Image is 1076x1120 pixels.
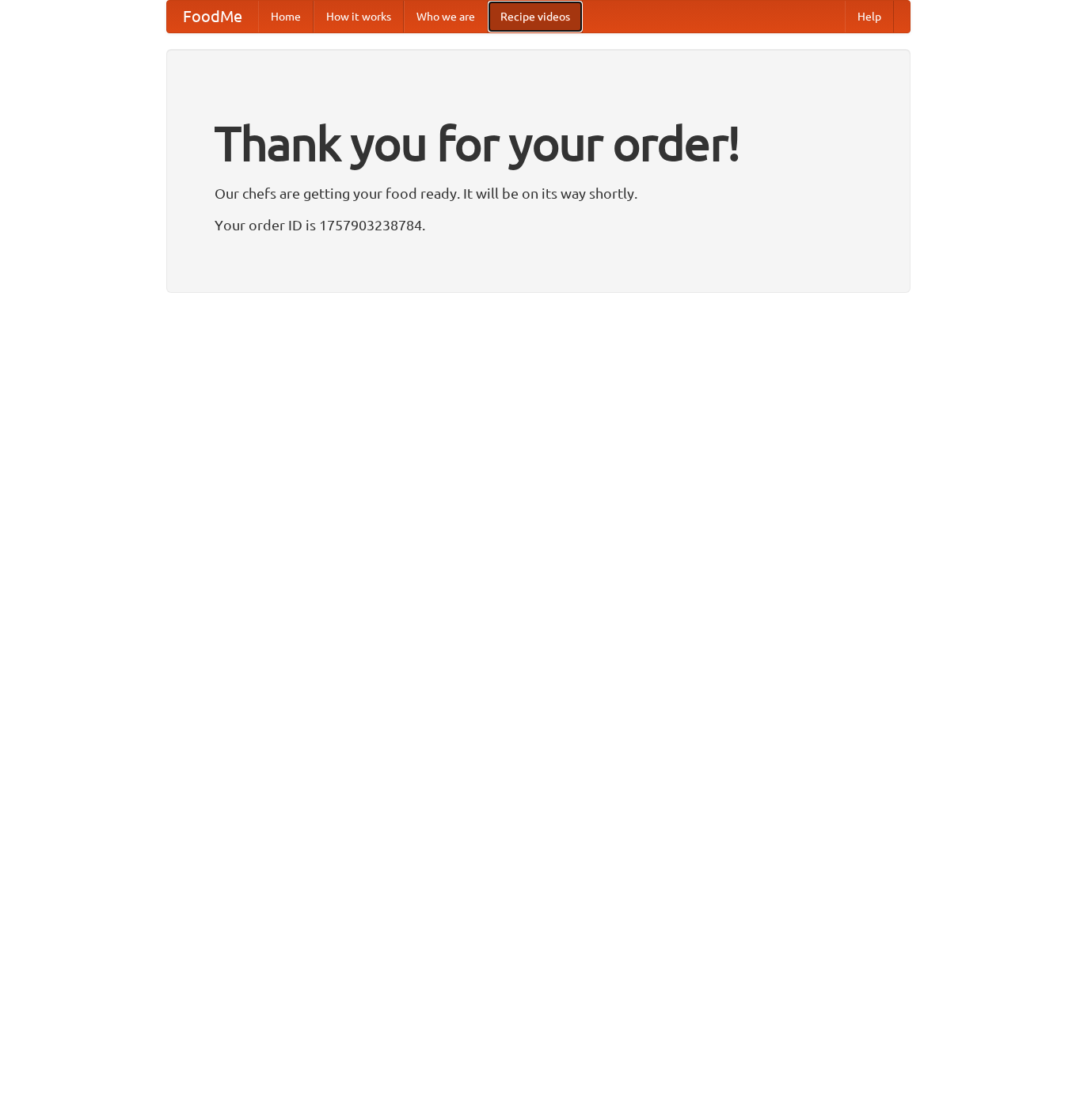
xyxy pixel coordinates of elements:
[404,1,488,32] a: Who we are
[215,181,862,205] p: Our chefs are getting your food ready. It will be on its way shortly.
[215,105,862,181] h1: Thank you for your order!
[167,1,258,32] a: FoodMe
[258,1,314,32] a: Home
[215,213,862,237] p: Your order ID is 1757903238784.
[488,1,583,32] a: Recipe videos
[314,1,404,32] a: How it works
[845,1,894,32] a: Help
